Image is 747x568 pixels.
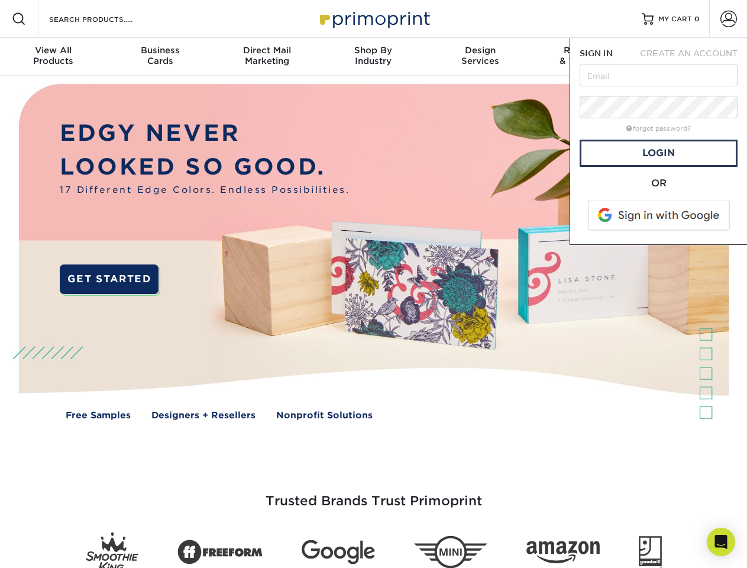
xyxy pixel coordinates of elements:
div: Industry [320,45,426,66]
span: Shop By [320,45,426,56]
h3: Trusted Brands Trust Primoprint [28,465,720,523]
div: Open Intercom Messenger [707,528,735,556]
a: GET STARTED [60,264,159,294]
a: DesignServices [427,38,533,76]
span: MY CART [658,14,692,24]
img: Goodwill [639,536,662,568]
img: Google [302,540,375,564]
a: Login [580,140,738,167]
p: EDGY NEVER [60,117,350,150]
a: Free Samples [66,409,131,422]
div: Marketing [214,45,320,66]
iframe: Google Customer Reviews [3,532,101,564]
div: & Templates [533,45,640,66]
div: Cards [106,45,213,66]
span: 0 [694,15,700,23]
img: Primoprint [315,6,433,31]
p: LOOKED SO GOOD. [60,150,350,184]
a: Direct MailMarketing [214,38,320,76]
div: OR [580,176,738,191]
span: Resources [533,45,640,56]
span: Design [427,45,533,56]
span: CREATE AN ACCOUNT [640,49,738,58]
a: BusinessCards [106,38,213,76]
img: Amazon [526,541,600,564]
input: Email [580,64,738,86]
a: Resources& Templates [533,38,640,76]
a: Nonprofit Solutions [276,409,373,422]
input: SEARCH PRODUCTS..... [48,12,163,26]
span: Direct Mail [214,45,320,56]
span: Business [106,45,213,56]
span: 17 Different Edge Colors. Endless Possibilities. [60,183,350,197]
a: forgot password? [626,125,691,133]
a: Designers + Resellers [151,409,256,422]
span: SIGN IN [580,49,613,58]
a: Shop ByIndustry [320,38,426,76]
div: Services [427,45,533,66]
